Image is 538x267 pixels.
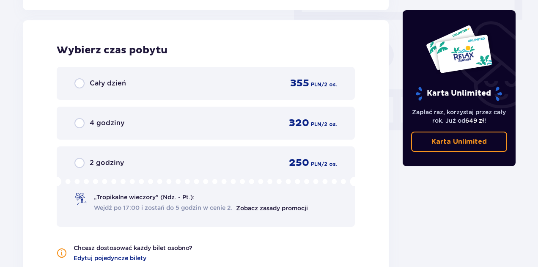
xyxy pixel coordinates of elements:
[415,86,503,101] p: Karta Unlimited
[311,121,321,128] span: PLN
[311,160,321,168] span: PLN
[411,108,508,125] p: Zapłać raz, korzystaj przez cały rok. Już od !
[57,44,355,57] h2: Wybierz czas pobytu
[465,117,484,124] span: 649 zł
[90,118,124,128] span: 4 godziny
[289,157,309,169] span: 250
[321,121,337,128] span: / 2 os.
[236,205,308,212] a: Zobacz zasady promocji
[90,158,124,168] span: 2 godziny
[74,244,192,252] p: Chcesz dostosować każdy bilet osobno?
[90,79,126,88] span: Cały dzień
[94,204,233,212] span: Wejdź po 17:00 i zostań do 5 godzin w cenie 2.
[289,117,309,129] span: 320
[425,25,493,74] img: Dwie karty całoroczne do Suntago z napisem 'UNLIMITED RELAX', na białym tle z tropikalnymi liśćmi...
[94,193,195,201] span: „Tropikalne wieczory" (Ndz. - Pt.):
[74,254,146,262] a: Edytuj pojedyncze bilety
[321,160,337,168] span: / 2 os.
[321,81,337,88] span: / 2 os.
[431,137,487,146] p: Karta Unlimited
[411,132,508,152] a: Karta Unlimited
[311,81,321,88] span: PLN
[290,77,309,90] span: 355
